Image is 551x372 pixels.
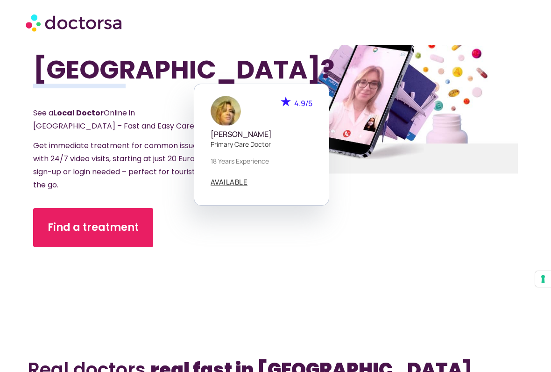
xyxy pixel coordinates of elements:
p: Primary care doctor [211,139,312,149]
button: Your consent preferences for tracking technologies [535,271,551,287]
span: 4.9/5 [294,98,312,108]
span: Find a treatment [48,220,139,235]
h5: [PERSON_NAME] [211,130,312,139]
span: See a Online in [GEOGRAPHIC_DATA] – Fast and Easy Care. [33,107,196,131]
strong: Local Doctor [53,107,104,118]
span: Get immediate treatment for common issues with 24/7 video visits, starting at just 20 Euro. No si... [33,140,210,190]
a: Find a treatment [33,208,153,247]
iframe: Customer reviews powered by Trustpilot [28,317,523,330]
p: 18 years experience [211,156,312,166]
a: AVAILABLE [211,179,248,186]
